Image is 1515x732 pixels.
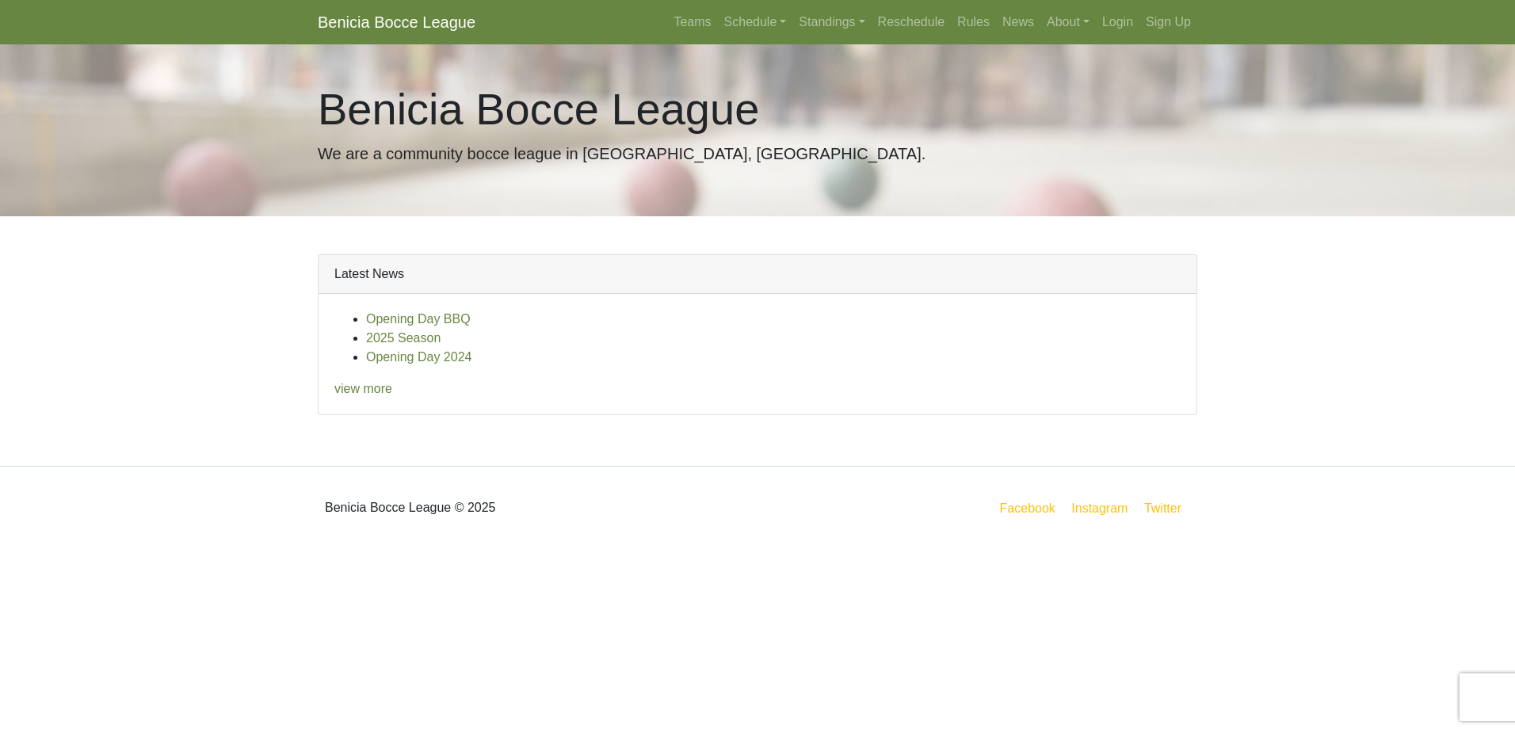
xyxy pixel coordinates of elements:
a: About [1040,6,1096,38]
a: Login [1096,6,1139,38]
a: Instagram [1068,498,1131,518]
a: Twitter [1141,498,1194,518]
a: Rules [951,6,996,38]
a: Standings [792,6,871,38]
p: We are a community bocce league in [GEOGRAPHIC_DATA], [GEOGRAPHIC_DATA]. [318,142,1197,166]
a: view more [334,382,392,395]
a: News [996,6,1040,38]
a: Benicia Bocce League [318,6,475,38]
div: Latest News [319,255,1196,294]
h1: Benicia Bocce League [318,82,1197,135]
a: Reschedule [872,6,952,38]
a: Sign Up [1139,6,1197,38]
a: 2025 Season [366,331,441,345]
a: Schedule [718,6,793,38]
a: Teams [667,6,717,38]
a: Facebook [997,498,1059,518]
div: Benicia Bocce League © 2025 [306,479,757,536]
a: Opening Day 2024 [366,350,471,364]
a: Opening Day BBQ [366,312,471,326]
